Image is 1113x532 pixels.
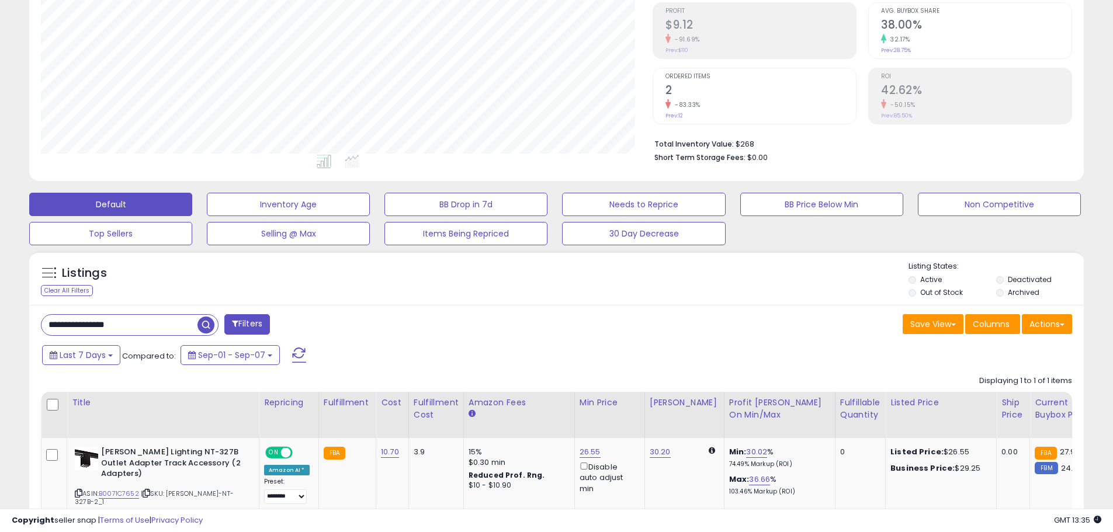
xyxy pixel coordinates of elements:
small: 32.17% [886,35,910,44]
span: ON [266,448,281,458]
div: Displaying 1 to 1 of 1 items [979,375,1072,387]
div: Fulfillment Cost [414,397,459,421]
button: Actions [1022,314,1072,334]
div: Clear All Filters [41,285,93,296]
img: 41GB5Ct21+L._SL40_.jpg [75,447,98,470]
button: Needs to Reprice [562,193,725,216]
div: Min Price [580,397,640,409]
small: Amazon Fees. [469,409,476,419]
small: Prev: $110 [665,47,688,54]
small: FBM [1035,462,1057,474]
div: 0 [840,447,876,457]
label: Out of Stock [920,287,963,297]
div: Profit [PERSON_NAME] on Min/Max [729,397,830,421]
div: Preset: [264,478,310,504]
div: Amazon AI * [264,465,310,475]
b: Listed Price: [890,446,944,457]
span: Sep-01 - Sep-07 [198,349,265,361]
h2: $9.12 [665,18,856,34]
div: [PERSON_NAME] [650,397,719,409]
button: BB Price Below Min [740,193,903,216]
div: $0.30 min [469,457,566,468]
a: 26.55 [580,446,601,458]
a: 10.70 [381,446,399,458]
button: Filters [224,314,270,335]
small: Prev: 28.75% [881,47,911,54]
div: Disable auto adjust min [580,460,636,494]
span: Profit [665,8,856,15]
button: Non Competitive [918,193,1081,216]
label: Archived [1008,287,1039,297]
small: -50.15% [886,100,916,109]
b: Max: [729,474,750,485]
h5: Listings [62,265,107,281]
div: ASIN: [75,447,250,520]
span: 27.91 [1060,446,1078,457]
div: Ship Price [1001,397,1025,421]
h2: 42.62% [881,84,1072,99]
div: % [729,474,826,496]
h2: 2 [665,84,856,99]
small: -91.69% [671,35,700,44]
a: 30.02 [746,446,767,458]
b: [PERSON_NAME] Lighting NT-327B Outlet Adapter Track Accessory (2 Adapters) [101,447,243,482]
b: Total Inventory Value: [654,139,734,149]
span: Ordered Items [665,74,856,80]
label: Deactivated [1008,274,1052,284]
div: Fulfillable Quantity [840,397,880,421]
strong: Copyright [12,514,54,526]
div: 15% [469,447,566,457]
li: $268 [654,136,1063,150]
a: Terms of Use [100,514,150,526]
div: Listed Price [890,397,991,409]
span: OFF [291,448,310,458]
button: 30 Day Decrease [562,222,725,245]
a: Privacy Policy [151,514,203,526]
div: Cost [381,397,404,409]
span: 24.78 [1061,463,1082,474]
div: % [729,447,826,468]
div: 3.9 [414,447,455,457]
b: Short Term Storage Fees: [654,152,746,162]
button: Columns [965,314,1020,334]
small: Prev: 85.50% [881,112,912,119]
h2: 38.00% [881,18,1072,34]
span: | SKU: [PERSON_NAME]-NT-327B-2_1 [75,489,234,506]
div: $10 - $10.90 [469,481,566,491]
p: Listing States: [909,261,1084,272]
b: Reduced Prof. Rng. [469,470,545,480]
div: Amazon Fees [469,397,570,409]
button: BB Drop in 7d [384,193,547,216]
button: Inventory Age [207,193,370,216]
div: Title [72,397,254,409]
span: Compared to: [122,350,176,361]
button: Last 7 Days [42,345,120,365]
button: Default [29,193,192,216]
span: ROI [881,74,1072,80]
p: 74.49% Markup (ROI) [729,460,826,468]
label: Active [920,274,942,284]
a: B0071C7652 [99,489,139,499]
small: -83.33% [671,100,701,109]
b: Business Price: [890,463,955,474]
div: Repricing [264,397,314,409]
div: $29.25 [890,463,987,474]
span: $0.00 [747,152,768,163]
small: Prev: 12 [665,112,683,119]
a: 36.66 [749,474,770,485]
button: Selling @ Max [207,222,370,245]
p: 103.46% Markup (ROI) [729,488,826,496]
div: Fulfillment [324,397,371,409]
a: 30.20 [650,446,671,458]
div: 0.00 [1001,447,1021,457]
span: 2025-09-15 13:35 GMT [1054,514,1101,526]
div: Current Buybox Price [1035,397,1095,421]
div: $26.55 [890,447,987,457]
div: seller snap | | [12,515,203,526]
button: Items Being Repriced [384,222,547,245]
span: Columns [973,318,1010,330]
span: Last 7 Days [60,349,106,361]
th: The percentage added to the cost of goods (COGS) that forms the calculator for Min & Max prices. [724,392,835,438]
button: Save View [903,314,963,334]
button: Top Sellers [29,222,192,245]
